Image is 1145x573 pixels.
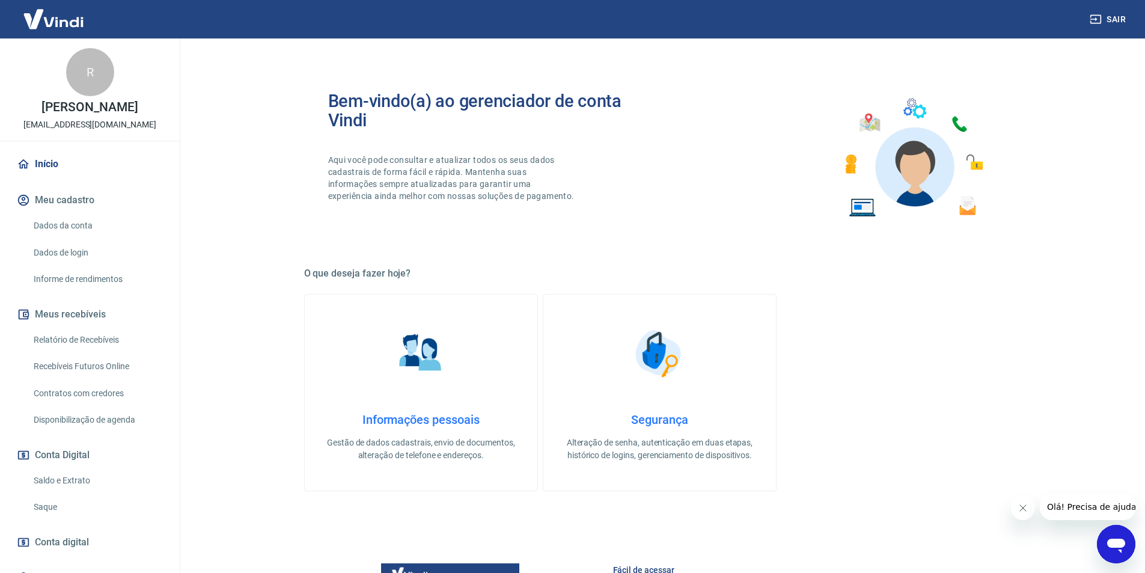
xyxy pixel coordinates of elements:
h2: Bem-vindo(a) ao gerenciador de conta Vindi [328,91,660,130]
a: Relatório de Recebíveis [29,328,165,352]
a: Disponibilização de agenda [29,408,165,432]
p: Gestão de dados cadastrais, envio de documentos, alteração de telefone e endereços. [324,437,518,462]
p: Aqui você pode consultar e atualizar todos os seus dados cadastrais de forma fácil e rápida. Mant... [328,154,577,202]
iframe: Fechar mensagem [1011,496,1035,520]
a: Informações pessoaisInformações pessoaisGestão de dados cadastrais, envio de documentos, alteraçã... [304,294,538,491]
p: [PERSON_NAME] [41,101,138,114]
a: Dados de login [29,241,165,265]
h4: Segurança [563,412,757,427]
a: SegurançaSegurançaAlteração de senha, autenticação em duas etapas, histórico de logins, gerenciam... [543,294,777,491]
a: Início [14,151,165,177]
button: Conta Digital [14,442,165,468]
p: [EMAIL_ADDRESS][DOMAIN_NAME] [23,118,156,131]
iframe: Mensagem da empresa [1040,494,1135,520]
h4: Informações pessoais [324,412,518,427]
a: Recebíveis Futuros Online [29,354,165,379]
a: Contratos com credores [29,381,165,406]
span: Conta digital [35,534,89,551]
a: Saldo e Extrato [29,468,165,493]
button: Meu cadastro [14,187,165,213]
a: Informe de rendimentos [29,267,165,292]
img: Imagem de um avatar masculino com diversos icones exemplificando as funcionalidades do gerenciado... [834,91,992,224]
a: Conta digital [14,529,165,556]
img: Informações pessoais [391,323,451,384]
iframe: Botão para abrir a janela de mensagens [1097,525,1135,563]
img: Segurança [629,323,689,384]
button: Meus recebíveis [14,301,165,328]
p: Alteração de senha, autenticação em duas etapas, histórico de logins, gerenciamento de dispositivos. [563,437,757,462]
a: Dados da conta [29,213,165,238]
div: R [66,48,114,96]
img: Vindi [14,1,93,37]
a: Saque [29,495,165,519]
span: Olá! Precisa de ajuda? [7,8,101,18]
button: Sair [1087,8,1131,31]
h5: O que deseja fazer hoje? [304,268,1016,280]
